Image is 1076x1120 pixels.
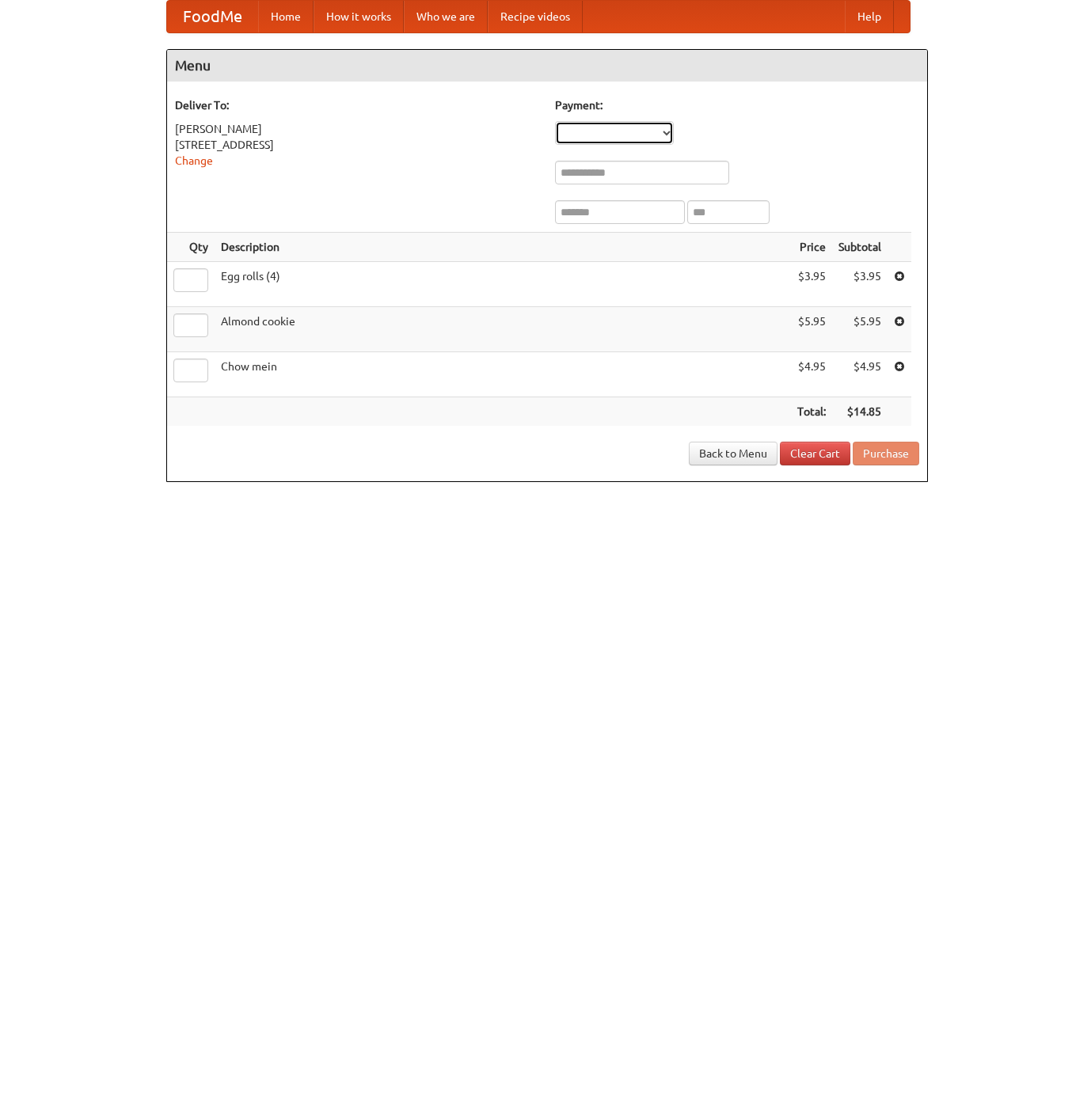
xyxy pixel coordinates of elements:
td: Chow mein [215,352,791,397]
a: Change [175,154,213,167]
td: Almond cookie [215,307,791,352]
td: $4.95 [832,352,888,397]
td: $4.95 [791,352,832,397]
th: $14.85 [832,397,888,427]
h5: Payment: [555,97,919,113]
td: Egg rolls (4) [215,262,791,307]
div: [PERSON_NAME] [175,121,539,137]
a: Clear Cart [780,442,850,465]
h5: Deliver To: [175,97,539,113]
th: Qty [167,233,215,262]
a: Recipe videos [488,1,583,32]
th: Description [215,233,791,262]
td: $5.95 [791,307,832,352]
td: $5.95 [832,307,888,352]
h4: Menu [167,50,927,82]
div: [STREET_ADDRESS] [175,137,539,153]
a: Home [258,1,314,32]
a: Help [845,1,894,32]
a: Who we are [404,1,488,32]
th: Total: [791,397,832,427]
button: Purchase [853,442,919,465]
th: Price [791,233,832,262]
th: Subtotal [832,233,888,262]
td: $3.95 [791,262,832,307]
a: How it works [314,1,404,32]
td: $3.95 [832,262,888,307]
a: Back to Menu [689,442,778,465]
a: FoodMe [167,1,258,32]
